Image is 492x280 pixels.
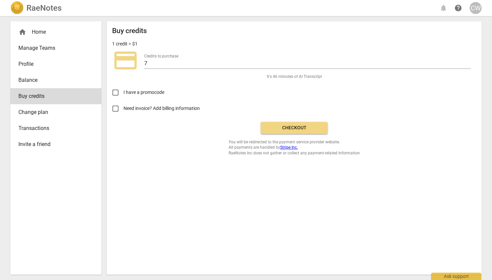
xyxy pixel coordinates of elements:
[470,2,482,14] button: CW
[124,105,201,112] span: Need invoice? Add billing information
[10,120,101,136] a: Transactions
[10,104,101,120] a: Change plan
[18,28,26,36] span: home
[112,40,138,47] p: 1 credit = $1
[229,139,360,156] span: You will be redirected to the payment service provider website. All payments are handled by RaeNo...
[266,125,322,131] span: Checkout
[10,1,24,15] img: Logo
[267,74,322,80] span: It's 46 minutes of AI Transcript
[454,4,462,12] span: help
[18,60,88,68] span: Profile
[10,88,101,104] a: Buy credits
[10,136,101,152] a: Invite a friend
[452,2,464,14] a: Help
[10,56,101,72] a: Profile
[18,140,88,148] span: Invite a friend
[261,122,328,134] button: Checkout
[10,24,101,40] div: Home
[26,3,62,13] h2: RaeNotes
[112,27,147,35] h2: Buy credits
[280,145,298,150] a: Stripe Inc.
[18,44,88,52] span: Manage Teams
[124,89,164,96] span: I have a promocode
[112,47,139,74] span: credit_card
[10,1,62,15] a: LogoRaeNotes
[18,28,88,36] div: Home
[144,54,178,58] label: Credits to purchase
[18,76,88,84] span: Balance
[18,108,88,116] span: Change plan
[431,273,481,280] div: Ask support
[18,92,88,100] span: Buy credits
[18,124,88,132] span: Transactions
[10,40,101,56] a: Manage Teams
[10,72,101,88] a: Balance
